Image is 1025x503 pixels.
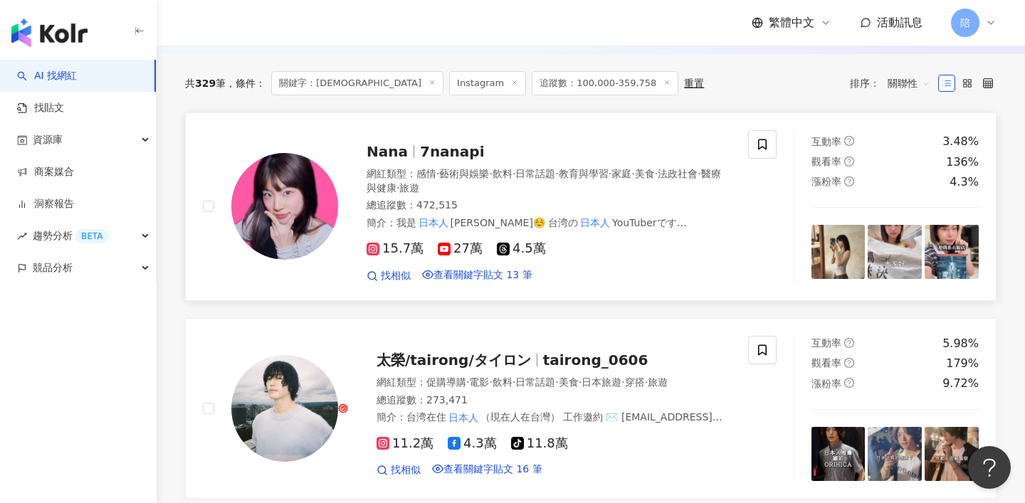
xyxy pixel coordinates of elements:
[33,124,63,156] span: 資源庫
[17,101,64,115] a: 找貼文
[960,15,970,31] span: 陪
[844,157,854,166] span: question-circle
[396,217,416,228] span: 我是
[489,376,492,388] span: ·
[11,18,88,47] img: logo
[493,376,512,388] span: 飲料
[422,269,532,283] a: 查看關鍵字貼文 13 筆
[231,153,338,260] img: KOL Avatar
[367,241,424,256] span: 15.7萬
[75,229,108,243] div: BETA
[625,376,645,388] span: 穿搭
[684,78,704,89] div: 重置
[446,410,480,425] mark: 日本人
[406,411,446,423] span: 台湾在住
[888,72,930,95] span: 關聯性
[443,463,542,475] span: 查看關鍵字貼文 16 筆
[367,269,411,283] a: 找相似
[512,168,515,179] span: ·
[511,436,568,451] span: 11.8萬
[698,168,700,179] span: ·
[433,269,532,280] span: 查看關鍵字貼文 13 筆
[377,411,722,437] span: （現在人在台灣） 工作邀約 ✉️ [EMAIL_ADDRESS][DOMAIN_NAME]
[811,225,866,279] img: post-image
[426,376,466,388] span: 促購導購
[271,71,443,95] span: 關鍵字：[DEMOGRAPHIC_DATA]
[559,168,609,179] span: 教育與學習
[396,182,399,194] span: ·
[631,168,634,179] span: ·
[33,252,73,284] span: 競品分析
[942,336,979,351] div: 5.98%
[367,167,731,195] div: 網紅類型 ：
[226,78,266,89] span: 條件 ：
[877,16,922,29] span: 活動訊息
[377,376,741,390] div: 網紅類型 ：
[469,376,489,388] span: 電影
[195,78,216,89] span: 329
[391,463,421,477] span: 找相似
[868,225,922,279] img: post-image
[811,378,841,389] span: 漲粉率
[844,378,854,388] span: question-circle
[367,168,721,194] span: 醫療與健康
[416,215,451,231] mark: 日本人
[399,182,419,194] span: 旅遊
[655,168,658,179] span: ·
[185,78,226,89] div: 共 筆
[611,168,631,179] span: 家庭
[946,154,979,170] div: 136%
[515,168,555,179] span: 日常話題
[377,351,531,369] span: 太榮/tairong/タイロン
[811,136,841,147] span: 互動率
[942,376,979,391] div: 9.72%
[555,168,558,179] span: ·
[466,376,469,388] span: ·
[416,168,436,179] span: 感情
[515,376,555,388] span: 日常話題
[925,427,979,481] img: post-image
[231,355,338,462] img: KOL Avatar
[493,168,512,179] span: 飲料
[555,376,558,388] span: ·
[579,376,582,388] span: ·
[532,71,678,95] span: 追蹤數：100,000-359,758
[185,112,997,300] a: KOL AvatarNana7nanapi網紅類型：感情·藝術與娛樂·飲料·日常話題·教育與學習·家庭·美食·法政社會·醫療與健康·旅遊總追蹤數：472,515簡介：我是日本人[PERSON_N...
[635,168,655,179] span: 美食
[367,198,731,213] div: 總追蹤數 ： 472,515
[377,436,433,451] span: 11.2萬
[968,446,1011,489] iframe: Help Scout Beacon - Open
[811,357,841,369] span: 觀看率
[381,269,411,283] span: 找相似
[497,241,546,256] span: 4.5萬
[844,338,854,348] span: question-circle
[950,174,979,190] div: 4.3%
[448,436,497,451] span: 4.3萬
[559,376,579,388] span: 美食
[377,393,741,408] div: 總追蹤數 ： 273,471
[420,143,485,160] span: 7nanapi
[512,376,515,388] span: ·
[844,136,854,146] span: question-circle
[811,337,841,349] span: 互動率
[925,225,979,279] img: post-image
[582,376,621,388] span: 日本旅遊
[811,176,841,187] span: 漲粉率
[609,168,611,179] span: ·
[850,72,938,95] div: 排序：
[451,217,579,228] span: [PERSON_NAME]☺️ 台湾の
[489,168,492,179] span: ·
[432,463,542,477] a: 查看關鍵字貼文 16 筆
[436,168,439,179] span: ·
[868,427,922,481] img: post-image
[449,71,526,95] span: Instagram
[377,463,421,477] a: 找相似
[17,197,74,211] a: 洞察報告
[645,376,648,388] span: ·
[17,69,77,83] a: searchAI 找網紅
[621,376,624,388] span: ·
[17,231,27,241] span: rise
[367,143,408,160] span: Nana
[17,165,74,179] a: 商案媒合
[33,220,108,252] span: 趨勢分析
